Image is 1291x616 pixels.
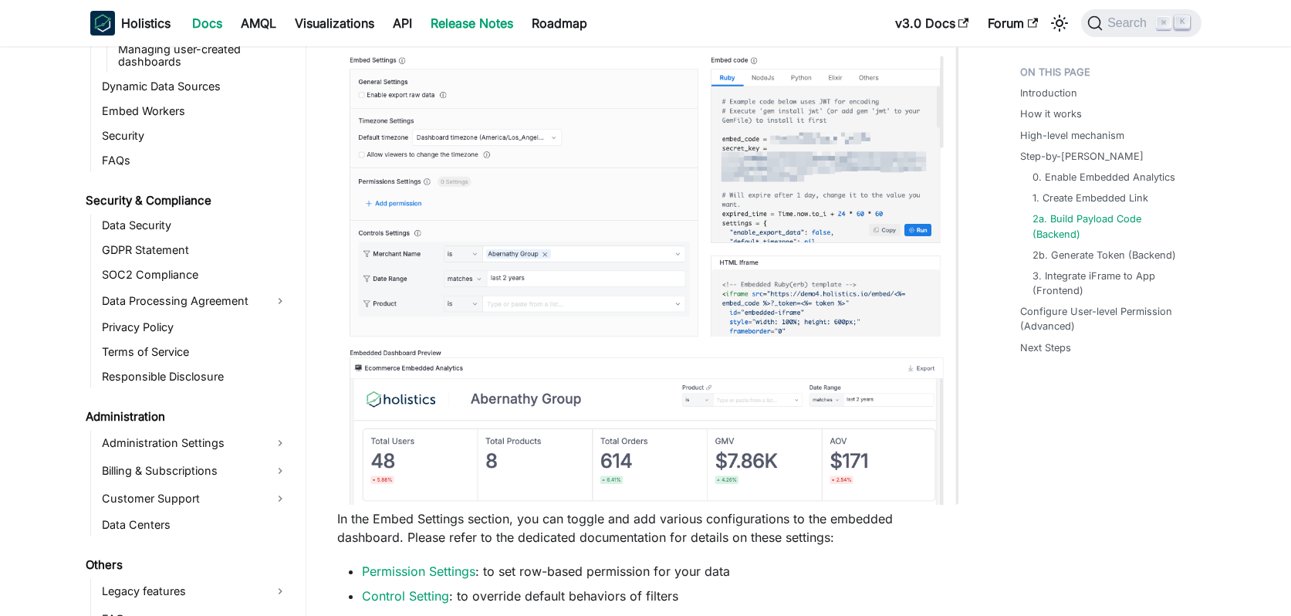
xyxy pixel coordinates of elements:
[81,406,292,428] a: Administration
[286,11,384,36] a: Visualizations
[362,587,958,605] li: : to override default behaviors of filters
[97,366,292,388] a: Responsible Disclosure
[1020,304,1192,333] a: Configure User-level Permission (Advanced)
[421,11,522,36] a: Release Notes
[183,11,232,36] a: Docs
[362,562,958,580] li: : to set row-based permission for your data
[522,11,596,36] a: Roadmap
[81,190,292,212] a: Security & Compliance
[978,11,1047,36] a: Forum
[1156,16,1171,30] kbd: ⌘
[90,11,171,36] a: HolisticsHolistics
[1032,248,1176,262] a: 2b. Generate Token (Backend)
[886,11,978,36] a: v3.0 Docs
[97,100,292,122] a: Embed Workers
[1032,170,1175,184] a: 0. Enable Embedded Analytics
[97,316,292,338] a: Privacy Policy
[97,150,292,171] a: FAQs
[337,509,958,547] p: In the Embed Settings section, you can toggle and add various configurations to the embedded dash...
[1020,128,1124,143] a: High-level mechanism
[90,11,115,36] img: Holistics
[97,579,292,604] a: Legacy features
[97,486,292,511] a: Customer Support
[97,289,292,313] a: Data Processing Agreement
[97,459,292,483] a: Billing & Subscriptions
[97,215,292,236] a: Data Security
[1020,107,1082,121] a: How it works
[1174,15,1190,29] kbd: K
[1032,269,1186,298] a: 3. Integrate iFrame to App (Frontend)
[1020,86,1077,100] a: Introduction
[384,11,421,36] a: API
[97,514,292,536] a: Data Centers
[1020,340,1071,355] a: Next Steps
[75,46,306,616] nav: Docs sidebar
[1032,212,1186,241] a: 2a. Build Payload Code (Backend)
[97,239,292,261] a: GDPR Statement
[97,125,292,147] a: Security
[1047,11,1072,36] button: Switch between dark and light mode (currently light mode)
[362,564,475,579] a: Permission Settings
[113,39,292,73] a: Managing user-created dashboards
[97,76,292,97] a: Dynamic Data Sources
[232,11,286,36] a: AMQL
[97,264,292,286] a: SOC2 Compliance
[97,341,292,363] a: Terms of Service
[1081,9,1201,37] button: Search (Command+K)
[1020,149,1144,164] a: Step-by-[PERSON_NAME]
[1032,191,1148,205] a: 1. Create Embedded Link
[81,554,292,576] a: Others
[362,588,449,604] a: Control Setting
[121,14,171,32] b: Holistics
[1103,16,1156,30] span: Search
[97,431,292,455] a: Administration Settings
